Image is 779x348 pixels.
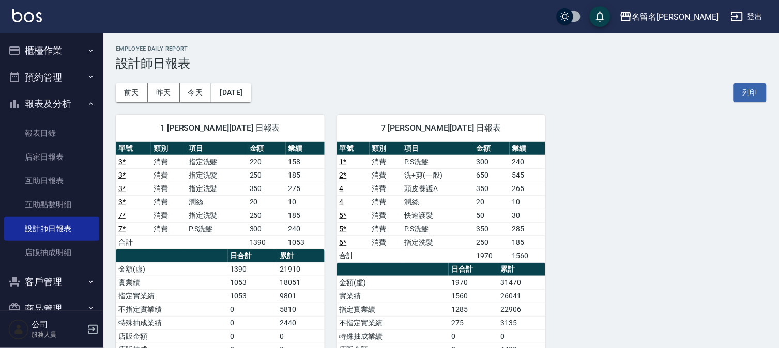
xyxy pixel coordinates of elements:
th: 單號 [116,142,151,155]
td: 250 [473,235,509,249]
td: 金額(虛) [337,276,449,289]
td: 實業績 [337,289,449,303]
td: 指定洗髮 [186,182,247,195]
td: 1053 [286,235,325,249]
th: 累計 [498,263,546,276]
td: 300 [247,222,286,235]
th: 單號 [337,142,370,155]
h3: 設計師日報表 [116,56,767,71]
td: 消費 [370,235,402,249]
td: 消費 [370,155,402,168]
td: 1970 [449,276,498,289]
p: 服務人員 [32,330,84,339]
button: 前天 [116,83,148,102]
span: 1 [PERSON_NAME][DATE] 日報表 [128,123,312,133]
td: 31470 [498,276,546,289]
td: 250 [247,209,286,222]
td: 545 [510,168,545,182]
table: a dense table [116,142,325,249]
td: 0 [449,329,498,343]
img: Logo [12,9,42,22]
td: 50 [473,209,509,222]
td: 0 [498,329,546,343]
td: 21910 [277,262,325,276]
button: 櫃檯作業 [4,37,99,64]
td: 300 [473,155,509,168]
th: 類別 [370,142,402,155]
img: Person [8,319,29,340]
td: 潤絲 [402,195,474,209]
td: 消費 [151,168,186,182]
td: 1053 [228,276,278,289]
button: 報表及分析 [4,90,99,117]
button: save [590,6,610,27]
td: 指定實業績 [337,303,449,316]
td: 指定洗髮 [402,235,474,249]
td: 5810 [277,303,325,316]
td: 1970 [473,249,509,262]
table: a dense table [337,142,546,263]
td: 1560 [510,249,545,262]
td: 275 [449,316,498,329]
td: 快速護髮 [402,209,474,222]
button: [DATE] [211,83,251,102]
td: 1285 [449,303,498,316]
td: 0 [228,303,278,316]
td: 金額(虛) [116,262,228,276]
td: 0 [228,316,278,329]
td: 合計 [337,249,370,262]
button: 名留名[PERSON_NAME] [616,6,723,27]
td: 1560 [449,289,498,303]
button: 登出 [727,7,767,26]
td: 消費 [370,195,402,209]
td: 285 [510,222,545,235]
td: 9801 [277,289,325,303]
h5: 公司 [32,320,84,330]
a: 互助點數明細 [4,193,99,216]
th: 業績 [286,142,325,155]
div: 名留名[PERSON_NAME] [632,10,719,23]
td: 1390 [228,262,278,276]
td: 消費 [151,209,186,222]
td: 0 [277,329,325,343]
td: 指定洗髮 [186,155,247,168]
td: 650 [473,168,509,182]
td: 消費 [151,155,186,168]
th: 業績 [510,142,545,155]
td: 指定實業績 [116,289,228,303]
td: 158 [286,155,325,168]
td: 指定洗髮 [186,168,247,182]
td: P.S洗髮 [186,222,247,235]
td: 消費 [370,182,402,195]
button: 商品管理 [4,295,99,322]
td: 洗+剪(一般) [402,168,474,182]
button: 今天 [180,83,212,102]
td: 消費 [370,209,402,222]
td: 265 [510,182,545,195]
a: 報表目錄 [4,121,99,145]
button: 客戶管理 [4,268,99,295]
td: 特殊抽成業績 [337,329,449,343]
td: 20 [247,195,286,209]
td: 潤絲 [186,195,247,209]
td: 消費 [151,182,186,195]
td: 275 [286,182,325,195]
a: 店家日報表 [4,145,99,169]
td: 3135 [498,316,546,329]
td: 10 [510,195,545,209]
th: 項目 [402,142,474,155]
td: 消費 [151,195,186,209]
a: 4 [340,198,344,206]
td: 18051 [277,276,325,289]
td: 實業績 [116,276,228,289]
td: 不指定實業績 [116,303,228,316]
button: 預約管理 [4,64,99,91]
td: 消費 [370,168,402,182]
td: 店販金額 [116,329,228,343]
td: 250 [247,168,286,182]
td: 指定洗髮 [186,209,247,222]
button: 昨天 [148,83,180,102]
th: 累計 [277,249,325,263]
td: 0 [228,329,278,343]
td: 240 [510,155,545,168]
